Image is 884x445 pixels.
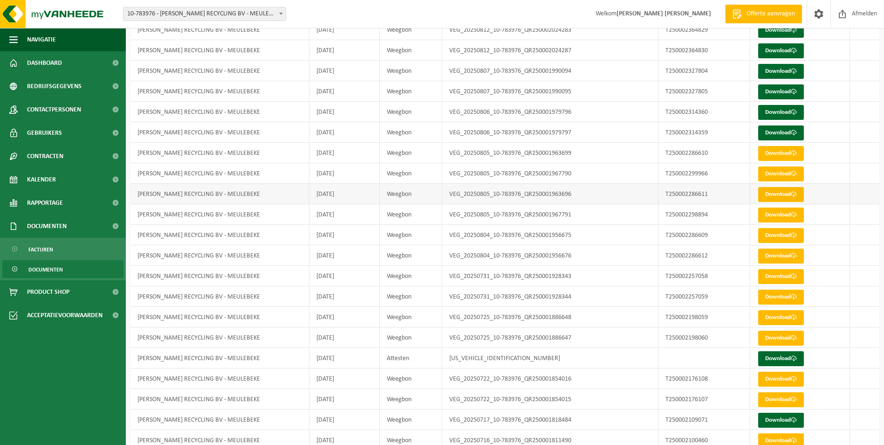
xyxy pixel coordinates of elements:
[130,348,309,369] td: [PERSON_NAME] RECYCLING BV - MEULEBEKE
[123,7,286,21] span: 10-783976 - CALLENS RECYCLING BV - MEULEBEKE
[442,369,658,389] td: VEG_20250722_10-783976_QR250001854016
[658,61,751,81] td: T250002327804
[442,266,658,286] td: VEG_20250731_10-783976_QR250001928343
[309,266,380,286] td: [DATE]
[309,102,380,122] td: [DATE]
[130,307,309,327] td: [PERSON_NAME] RECYCLING BV - MEULEBEKE
[130,184,309,204] td: [PERSON_NAME] RECYCLING BV - MEULEBEKE
[380,81,442,102] td: Weegbon
[442,40,658,61] td: VEG_20250812_10-783976_QR250002024287
[130,204,309,225] td: [PERSON_NAME] RECYCLING BV - MEULEBEKE
[130,286,309,307] td: [PERSON_NAME] RECYCLING BV - MEULEBEKE
[309,245,380,266] td: [DATE]
[758,351,804,366] a: Download
[27,28,56,51] span: Navigatie
[758,23,804,38] a: Download
[442,20,658,40] td: VEG_20250812_10-783976_QR250002024283
[380,410,442,430] td: Weegbon
[442,61,658,81] td: VEG_20250807_10-783976_QR250001990094
[658,266,751,286] td: T250002257058
[27,75,82,98] span: Bedrijfsgegevens
[380,245,442,266] td: Weegbon
[758,249,804,264] a: Download
[27,145,63,168] span: Contracten
[309,389,380,410] td: [DATE]
[658,163,751,184] td: T250002299966
[309,163,380,184] td: [DATE]
[130,389,309,410] td: [PERSON_NAME] RECYCLING BV - MEULEBEKE
[27,168,56,191] span: Kalender
[758,331,804,346] a: Download
[130,245,309,266] td: [PERSON_NAME] RECYCLING BV - MEULEBEKE
[758,290,804,305] a: Download
[28,261,63,278] span: Documenten
[758,64,804,79] a: Download
[380,266,442,286] td: Weegbon
[309,348,380,369] td: [DATE]
[758,105,804,120] a: Download
[130,143,309,163] td: [PERSON_NAME] RECYCLING BV - MEULEBEKE
[380,348,442,369] td: Attesten
[130,369,309,389] td: [PERSON_NAME] RECYCLING BV - MEULEBEKE
[130,20,309,40] td: [PERSON_NAME] RECYCLING BV - MEULEBEKE
[442,225,658,245] td: VEG_20250804_10-783976_QR250001956675
[658,327,751,348] td: T250002198060
[658,122,751,143] td: T250002314359
[658,307,751,327] td: T250002198059
[380,184,442,204] td: Weegbon
[658,286,751,307] td: T250002257059
[309,307,380,327] td: [DATE]
[617,10,711,17] strong: [PERSON_NAME] [PERSON_NAME]
[442,81,658,102] td: VEG_20250807_10-783976_QR250001990095
[442,245,658,266] td: VEG_20250804_10-783976_QR250001956676
[309,184,380,204] td: [DATE]
[758,146,804,161] a: Download
[442,410,658,430] td: VEG_20250717_10-783976_QR250001818484
[309,122,380,143] td: [DATE]
[309,61,380,81] td: [DATE]
[758,269,804,284] a: Download
[758,310,804,325] a: Download
[758,228,804,243] a: Download
[758,372,804,387] a: Download
[130,327,309,348] td: [PERSON_NAME] RECYCLING BV - MEULEBEKE
[758,392,804,407] a: Download
[442,204,658,225] td: VEG_20250805_10-783976_QR250001967791
[27,98,81,121] span: Contactpersonen
[725,5,802,23] a: Offerte aanvragen
[130,61,309,81] td: [PERSON_NAME] RECYCLING BV - MEULEBEKE
[380,61,442,81] td: Weegbon
[758,125,804,140] a: Download
[309,327,380,348] td: [DATE]
[380,143,442,163] td: Weegbon
[27,191,63,215] span: Rapportage
[442,143,658,163] td: VEG_20250805_10-783976_QR250001963699
[130,122,309,143] td: [PERSON_NAME] RECYCLING BV - MEULEBEKE
[380,286,442,307] td: Weegbon
[658,389,751,410] td: T250002176107
[758,208,804,222] a: Download
[658,204,751,225] td: T250002298894
[442,348,658,369] td: [US_VEHICLE_IDENTIFICATION_NUMBER]
[658,369,751,389] td: T250002176108
[309,204,380,225] td: [DATE]
[130,266,309,286] td: [PERSON_NAME] RECYCLING BV - MEULEBEKE
[130,225,309,245] td: [PERSON_NAME] RECYCLING BV - MEULEBEKE
[309,286,380,307] td: [DATE]
[658,143,751,163] td: T250002286610
[442,327,658,348] td: VEG_20250725_10-783976_QR250001886647
[658,410,751,430] td: T250002109071
[658,245,751,266] td: T250002286612
[309,143,380,163] td: [DATE]
[442,389,658,410] td: VEG_20250722_10-783976_QR250001854015
[442,184,658,204] td: VEG_20250805_10-783976_QR250001963696
[758,187,804,202] a: Download
[27,304,103,327] span: Acceptatievoorwaarden
[380,225,442,245] td: Weegbon
[380,389,442,410] td: Weegbon
[27,121,62,145] span: Gebruikers
[309,410,380,430] td: [DATE]
[130,40,309,61] td: [PERSON_NAME] RECYCLING BV - MEULEBEKE
[380,122,442,143] td: Weegbon
[27,215,67,238] span: Documenten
